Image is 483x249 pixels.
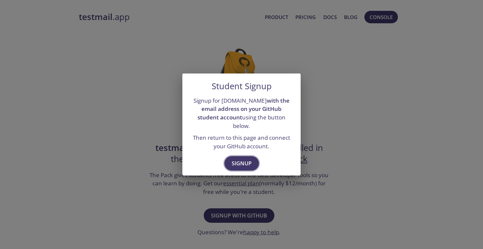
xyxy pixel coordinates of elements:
span: Signup [232,159,252,168]
strong: with the email address on your GitHub student account [197,97,289,121]
h5: Student Signup [212,81,272,91]
p: Then return to this page and connect your GitHub account. [190,134,293,150]
button: Signup [224,156,259,171]
p: Signup for [DOMAIN_NAME] using the button below. [190,96,293,130]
